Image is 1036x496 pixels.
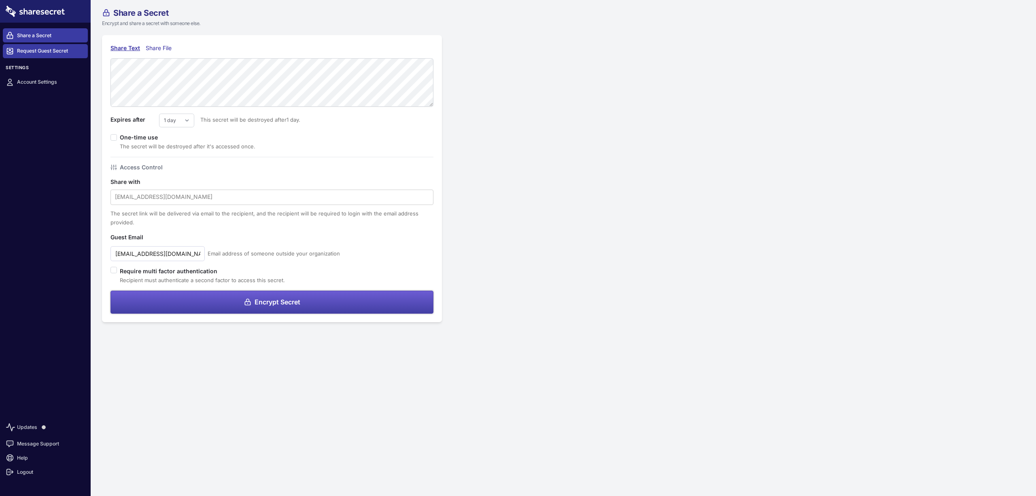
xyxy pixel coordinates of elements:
[102,20,487,27] p: Encrypt and share a secret with someone else.
[110,233,159,242] label: Guest Email
[3,418,88,437] a: Updates
[3,65,88,74] h3: Settings
[208,249,340,258] span: Email address of someone outside your organization
[110,44,140,53] div: Share Text
[3,28,88,42] a: Share a Secret
[3,465,88,479] a: Logout
[110,246,205,261] input: guest@example.com
[996,456,1026,486] iframe: Drift Widget Chat Controller
[3,44,88,58] a: Request Guest Secret
[110,115,159,124] label: Expires after
[3,451,88,465] a: Help
[120,163,163,172] h4: Access Control
[120,142,255,151] div: The secret will be destroyed after it's accessed once.
[120,277,285,283] span: Recipient must authenticate a second factor to access this secret.
[3,437,88,451] a: Message Support
[146,44,175,53] div: Share File
[110,177,159,186] label: Share with
[110,210,418,226] span: The secret link will be delivered via email to the recipient, and the recipient will be required ...
[3,75,88,89] a: Account Settings
[120,267,285,276] label: Require multi factor authentication
[120,134,164,141] label: One-time use
[113,9,168,17] span: Share a Secret
[110,291,433,314] button: Encrypt Secret
[255,299,300,305] span: Encrypt Secret
[194,115,300,124] span: This secret will be destroyed after 1 day .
